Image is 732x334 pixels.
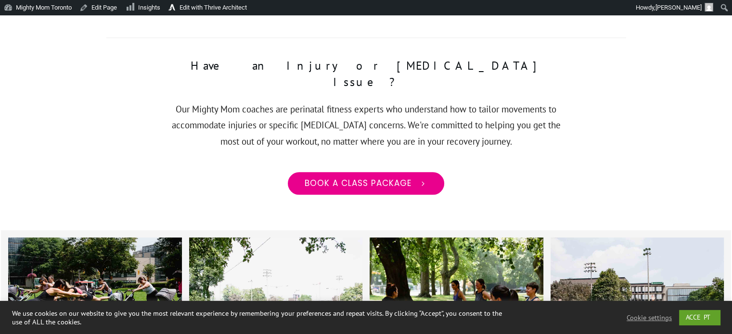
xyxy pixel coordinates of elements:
[679,310,720,325] a: ACCEPT
[655,4,702,11] span: [PERSON_NAME]
[12,309,508,326] div: We use cookies on our website to give you the most relevant experience by remembering your prefer...
[287,171,445,196] a: Book a class package
[138,4,160,11] span: Insights
[305,178,411,189] span: Book a class package
[162,101,571,161] p: Our Mighty Mom coaches are perinatal fitness experts who understand how to tailor movements to ac...
[627,313,672,322] a: Cookie settings
[162,58,571,101] h4: Have an Injury or [MEDICAL_DATA] Issue?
